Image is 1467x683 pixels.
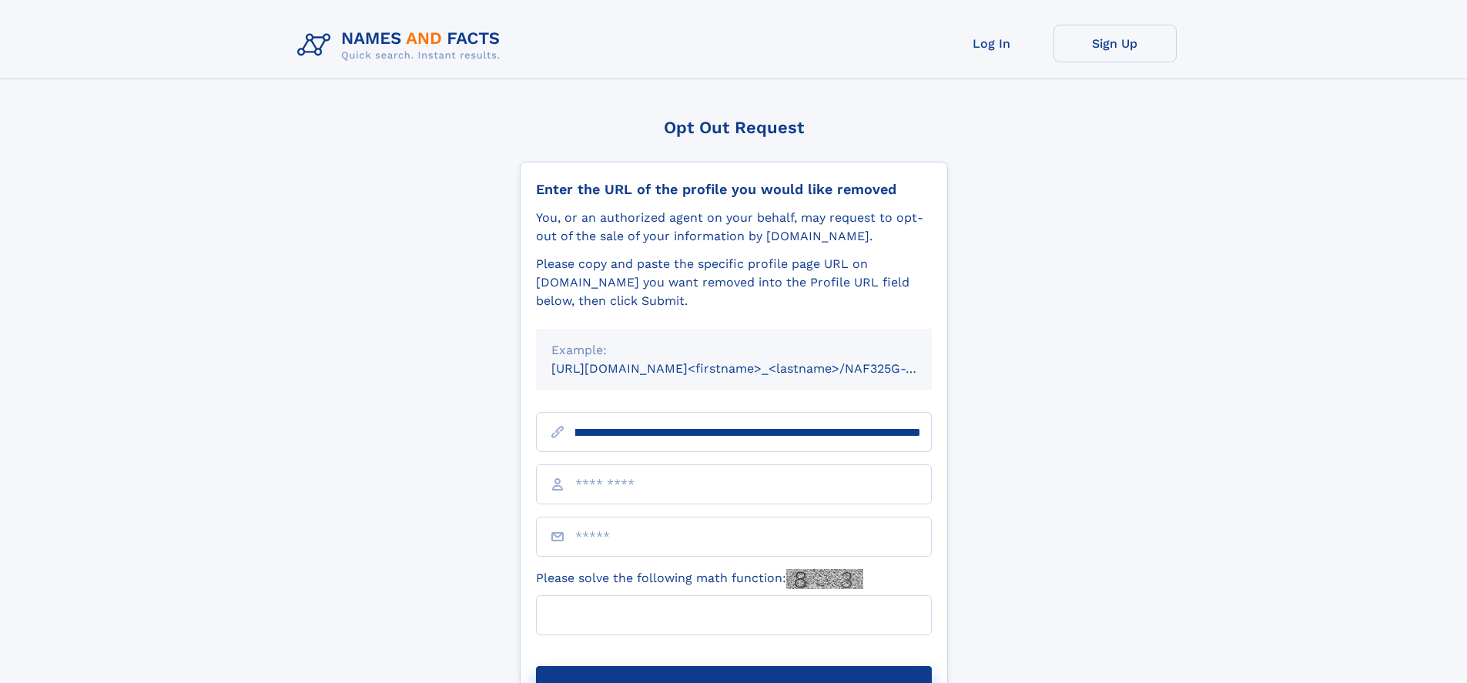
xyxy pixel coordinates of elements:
[551,361,961,376] small: [URL][DOMAIN_NAME]<firstname>_<lastname>/NAF325G-xxxxxxxx
[536,569,863,589] label: Please solve the following math function:
[930,25,1053,62] a: Log In
[1053,25,1177,62] a: Sign Up
[536,181,932,198] div: Enter the URL of the profile you would like removed
[551,341,916,360] div: Example:
[536,209,932,246] div: You, or an authorized agent on your behalf, may request to opt-out of the sale of your informatio...
[291,25,513,66] img: Logo Names and Facts
[520,118,948,137] div: Opt Out Request
[536,255,932,310] div: Please copy and paste the specific profile page URL on [DOMAIN_NAME] you want removed into the Pr...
